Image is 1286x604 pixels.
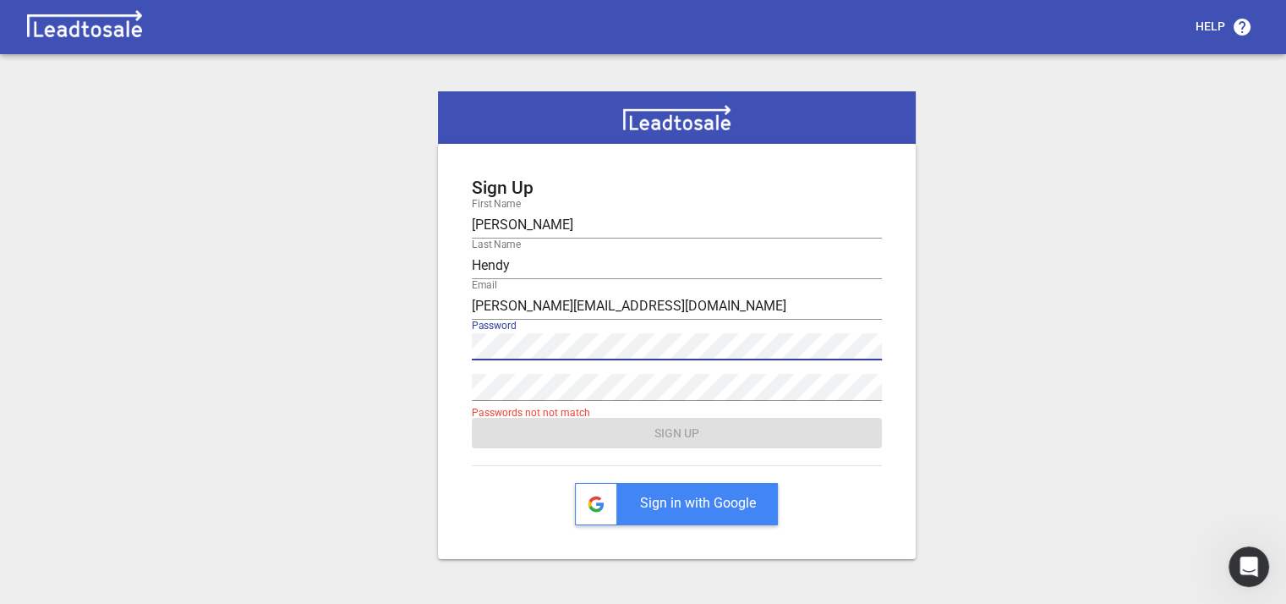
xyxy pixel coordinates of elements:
label: Password [472,321,517,332]
label: Last Name [472,240,521,250]
p: Help [1196,19,1225,36]
label: Email [472,281,497,291]
img: logo [20,10,149,44]
p: Passwords not not match [472,408,883,418]
img: logo [623,105,731,130]
iframe: Intercom live chat [1229,546,1269,587]
h2: Sign Up [472,178,883,199]
span: Sign in with Google [639,495,755,511]
label: First Name [472,200,521,210]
